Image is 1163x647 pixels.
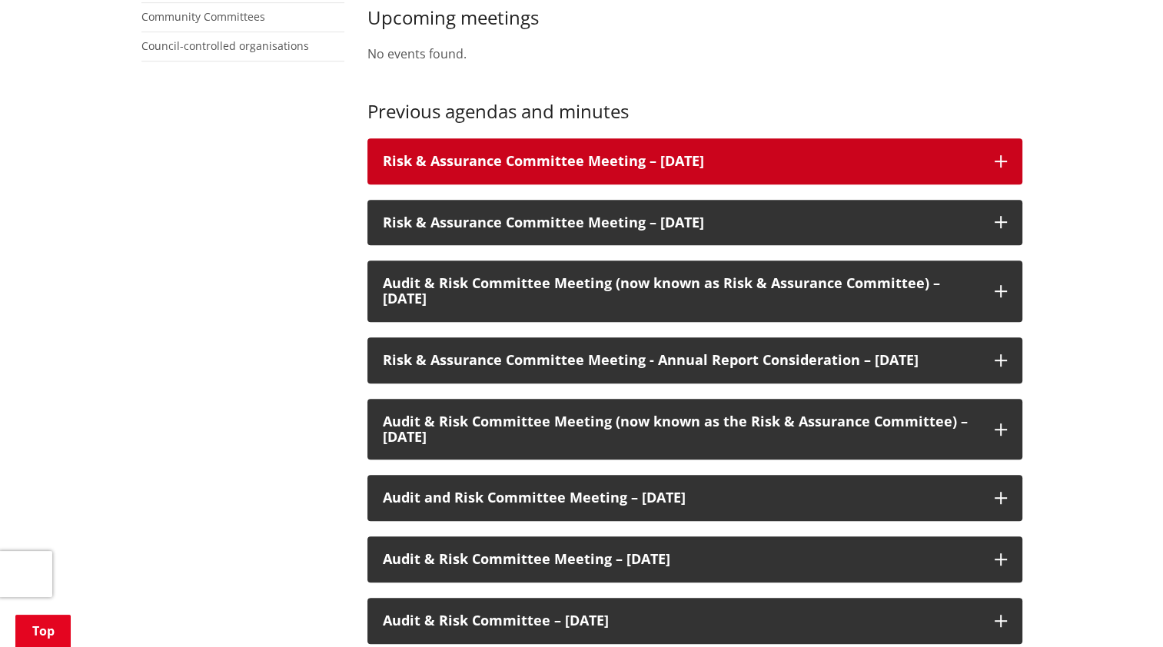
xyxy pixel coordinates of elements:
p: No events found. [367,45,1022,63]
h3: Audit & Risk Committee Meeting – [DATE] [383,552,979,567]
h3: Upcoming meetings [367,7,1022,29]
h3: Audit & Risk Committee Meeting (now known as Risk & Assurance Committee) – [DATE] [383,276,979,307]
h3: Audit and Risk Committee Meeting – [DATE] [383,490,979,506]
a: Council-controlled organisations [141,38,309,53]
h3: Risk & Assurance Committee Meeting - Annual Report Consideration – [DATE] [383,353,979,368]
h3: Previous agendas and minutes [367,78,1022,123]
h3: Audit & Risk Committee – [DATE] [383,613,979,629]
a: Community Committees [141,9,265,24]
iframe: Messenger Launcher [1092,582,1148,638]
a: Top [15,615,71,647]
h3: Audit & Risk Committee Meeting (now known as the Risk & Assurance Committee) – [DATE] [383,414,979,445]
h3: Risk & Assurance Committee Meeting – [DATE] [383,215,979,231]
h3: Risk & Assurance Committee Meeting – [DATE] [383,154,979,169]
